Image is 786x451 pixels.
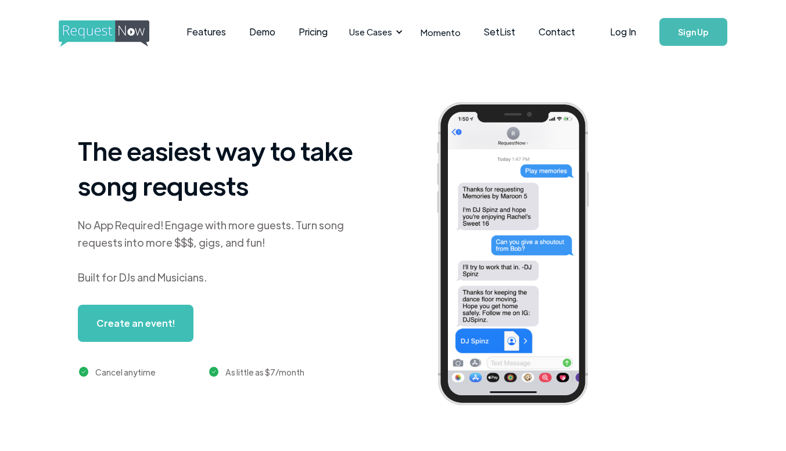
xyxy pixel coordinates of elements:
[175,14,238,50] a: Features
[78,133,368,203] h1: The easiest way to take song requests
[59,20,171,47] img: requestnow logo
[238,14,287,50] a: Demo
[225,365,304,379] div: As little as $7/month
[78,217,368,286] div: No App Required! Engage with more guests. Turn song requests into more $$$, gigs, and fun! Built ...
[409,15,472,49] a: Momento
[349,26,392,38] div: Use Cases
[59,20,146,44] a: home
[95,365,156,379] div: Cancel anytime
[209,367,219,377] img: green checkmark
[423,94,620,417] img: iphone screenshot
[659,18,727,46] a: Sign Up
[287,14,339,50] a: Pricing
[598,12,648,52] a: Log In
[527,14,587,50] a: Contact
[79,367,89,377] img: green checkmark
[78,305,193,342] a: Create an event!
[342,14,406,50] div: Use Cases
[472,14,527,50] a: SetList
